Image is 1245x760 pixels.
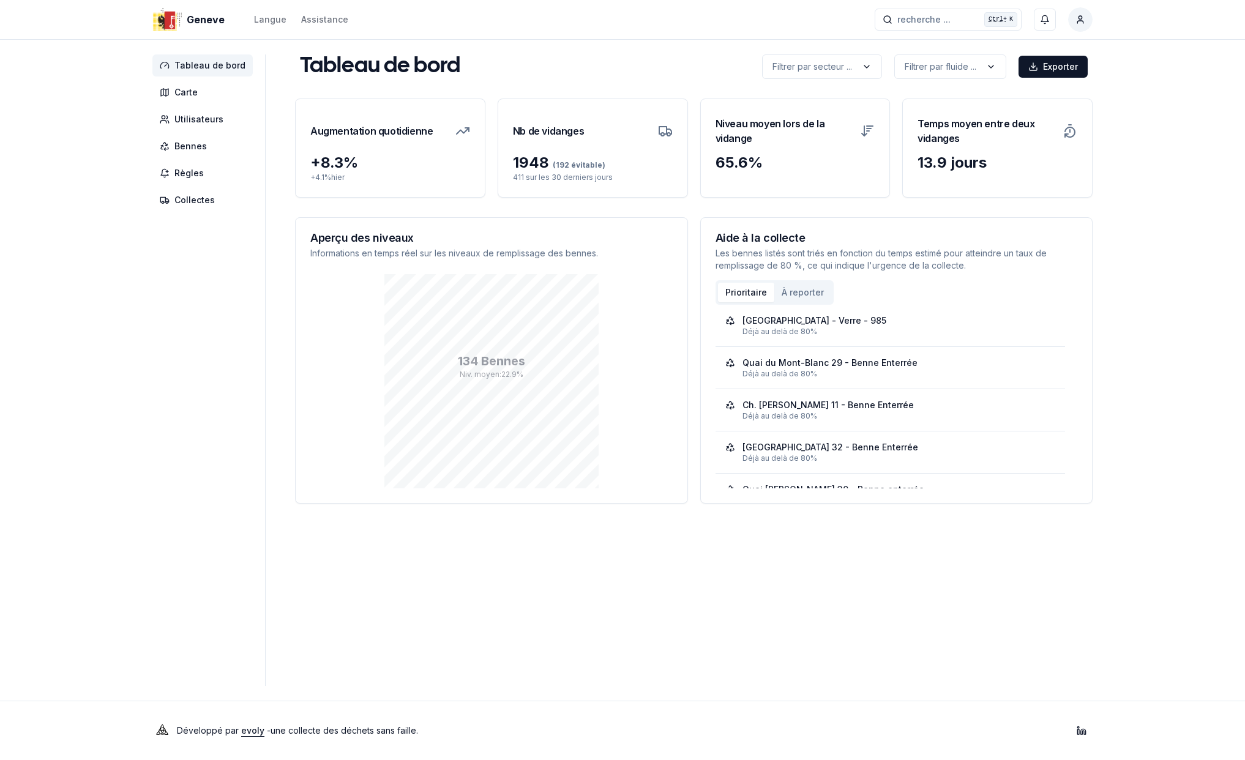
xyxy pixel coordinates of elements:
h1: Tableau de bord [300,54,460,79]
div: [GEOGRAPHIC_DATA] 32 - Benne Enterrée [742,441,918,453]
a: Bennes [152,135,258,157]
span: Bennes [174,140,207,152]
div: Ch. [PERSON_NAME] 11 - Benne Enterrée [742,399,914,411]
span: Tableau de bord [174,59,245,72]
a: Règles [152,162,258,184]
div: 1948 [513,153,673,173]
span: Carte [174,86,198,99]
h3: Nb de vidanges [513,114,584,148]
p: + 4.1 % hier [310,173,470,182]
div: Déjà au delà de 80% [742,327,1056,337]
p: Filtrer par fluide ... [905,61,976,73]
button: label [894,54,1006,79]
a: Ch. [PERSON_NAME] 11 - Benne EnterréeDéjà au delà de 80% [725,399,1056,421]
a: Utilisateurs [152,108,258,130]
a: Assistance [301,12,348,27]
button: Exporter [1019,56,1088,78]
a: Tableau de bord [152,54,258,76]
a: [GEOGRAPHIC_DATA] 32 - Benne EnterréeDéjà au delà de 80% [725,441,1056,463]
div: Quai du Mont-Blanc 29 - Benne Enterrée [742,357,918,369]
button: Prioritaire [718,283,774,302]
h3: Temps moyen entre deux vidanges [918,114,1055,148]
a: Collectes [152,189,258,211]
p: Filtrer par secteur ... [772,61,852,73]
button: recherche ...Ctrl+K [875,9,1022,31]
span: Geneve [187,12,225,27]
p: Informations en temps réel sur les niveaux de remplissage des bennes. [310,247,673,259]
span: recherche ... [897,13,951,26]
a: Quai [PERSON_NAME] 30 - Benne enterrée [725,483,1056,505]
a: Carte [152,81,258,103]
span: Règles [174,167,204,179]
button: Langue [254,12,286,27]
p: Les bennes listés sont triés en fonction du temps estimé pour atteindre un taux de remplissage de... [716,247,1078,272]
h3: Niveau moyen lors de la vidange [716,114,853,148]
a: evoly [241,725,264,736]
img: Geneve Logo [152,5,182,34]
img: Evoly Logo [152,721,172,740]
span: (192 évitable) [549,160,605,170]
div: Quai [PERSON_NAME] 30 - Benne enterrée [742,483,924,496]
span: Collectes [174,194,215,206]
a: Quai du Mont-Blanc 29 - Benne EnterréeDéjà au delà de 80% [725,357,1056,379]
p: Développé par - une collecte des déchets sans faille . [177,722,418,739]
div: + 8.3 % [310,153,470,173]
h3: Augmentation quotidienne [310,114,433,148]
button: À reporter [774,283,831,302]
div: [GEOGRAPHIC_DATA] - Verre - 985 [742,315,886,327]
div: 13.9 jours [918,153,1077,173]
h3: Aide à la collecte [716,233,1078,244]
a: Geneve [152,12,230,27]
button: label [762,54,882,79]
span: Utilisateurs [174,113,223,125]
h3: Aperçu des niveaux [310,233,673,244]
p: 411 sur les 30 derniers jours [513,173,673,182]
div: Déjà au delà de 80% [742,369,1056,379]
div: Déjà au delà de 80% [742,453,1056,463]
div: Déjà au delà de 80% [742,411,1056,421]
div: 65.6 % [716,153,875,173]
a: [GEOGRAPHIC_DATA] - Verre - 985Déjà au delà de 80% [725,315,1056,337]
div: Langue [254,13,286,26]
